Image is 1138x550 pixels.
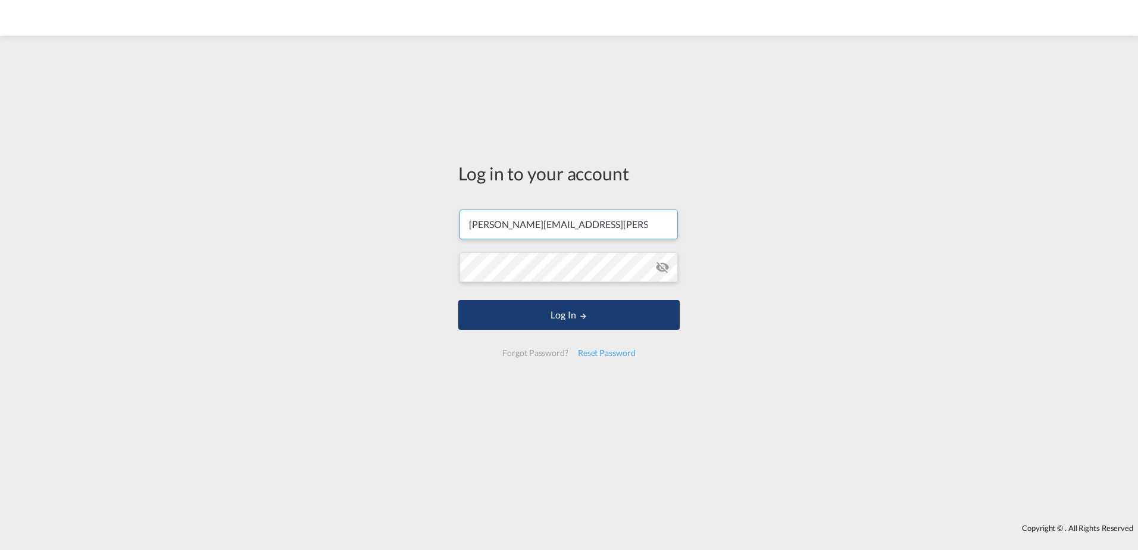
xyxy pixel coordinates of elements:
div: Reset Password [573,342,640,364]
button: LOGIN [458,300,680,330]
input: Enter email/phone number [459,210,678,239]
div: Log in to your account [458,161,680,186]
md-icon: icon-eye-off [655,260,670,274]
div: Forgot Password? [498,342,573,364]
